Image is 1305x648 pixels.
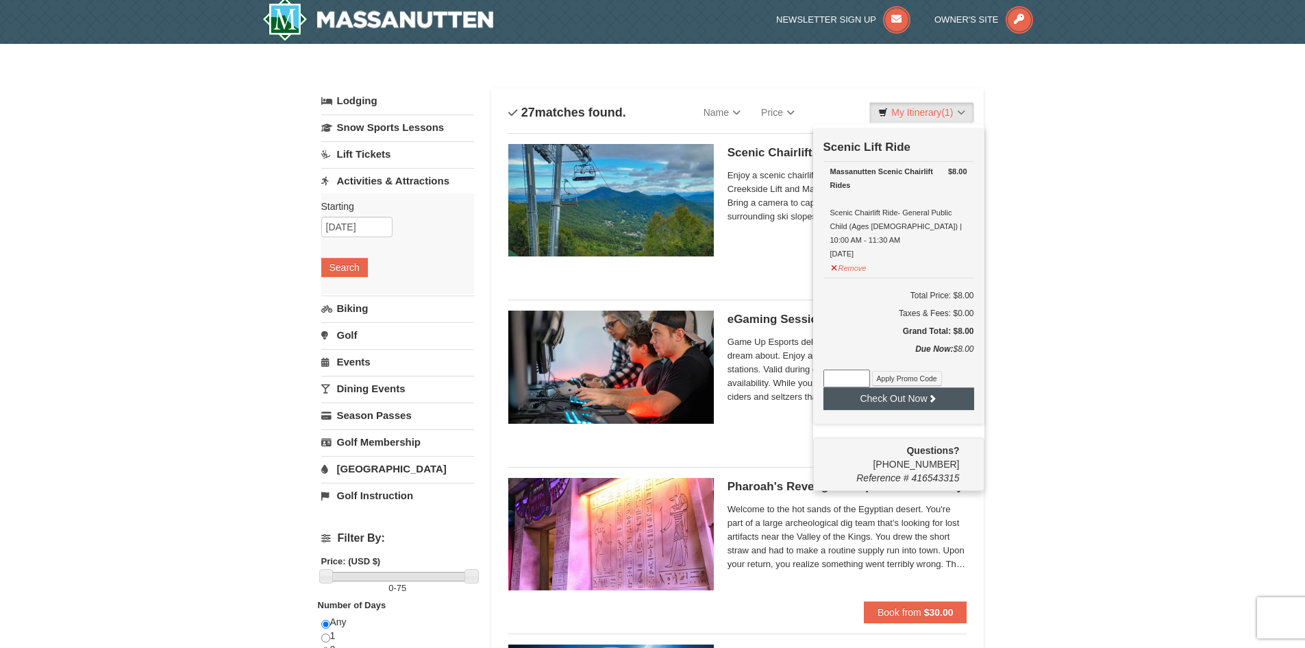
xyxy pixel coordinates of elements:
button: Search [321,258,368,277]
strong: Price: (USD $) [321,556,381,566]
span: Enjoy a scenic chairlift ride up Massanutten’s signature Creekside Lift and Massanutten's NEW Pea... [728,169,967,224]
a: Lift Tickets [321,141,474,167]
a: Golf Membership [321,429,474,455]
a: [GEOGRAPHIC_DATA] [321,456,474,481]
h6: Total Price: $8.00 [823,289,974,302]
strong: $8.00 [948,165,967,178]
label: Starting [321,200,464,213]
a: Events [321,349,474,374]
h4: matches found. [508,106,626,119]
h5: Scenic Chairlift Ride | 10:00 AM - 11:30 AM [728,146,967,160]
span: (1) [941,107,953,118]
a: Dining Events [321,376,474,401]
a: Newsletter Sign Up [776,14,910,25]
strong: $30.00 [924,607,954,618]
img: 6619913-410-20a124c9.jpg [508,478,714,590]
a: Season Passes [321,403,474,428]
strong: Questions? [906,445,959,456]
h5: Pharoah's Revenge Escape Room- Military [728,480,967,494]
a: Price [751,99,805,126]
span: [PHONE_NUMBER] [823,444,960,470]
a: Golf Instruction [321,483,474,508]
div: Taxes & Fees: $0.00 [823,307,974,320]
span: Newsletter Sign Up [776,14,876,25]
label: - [321,581,474,595]
span: 27 [521,106,535,119]
span: Game Up Esports delivers an experience that gamers dream about. Enjoy an hour of game time at one... [728,335,967,404]
span: Owner's Site [934,14,999,25]
span: Welcome to the hot sands of the Egyptian desert. You're part of a large archeological dig team th... [728,503,967,571]
div: Massanutten Scenic Chairlift Rides [830,165,967,192]
a: Activities & Attractions [321,168,474,193]
strong: Scenic Lift Ride [823,141,911,154]
div: Scenic Chairlift Ride- General Public Child (Ages [DEMOGRAPHIC_DATA]) | 10:00 AM - 11:30 AM [DATE] [830,165,967,261]
span: 416543315 [911,472,959,483]
span: 75 [397,583,406,593]
span: Book from [878,607,921,618]
strong: Due Now: [915,344,953,354]
button: Apply Promo Code [872,371,942,386]
button: Remove [830,258,867,275]
span: Reference # [856,472,908,483]
a: Lodging [321,88,474,113]
a: Snow Sports Lessons [321,115,474,140]
div: $8.00 [823,342,974,370]
h5: Grand Total: $8.00 [823,324,974,338]
span: 0 [388,583,393,593]
a: Owner's Site [934,14,1033,25]
a: Biking [321,296,474,321]
img: 19664770-34-0b975b5b.jpg [508,311,714,423]
h5: eGaming Session Time [728,313,967,326]
strong: Number of Days [318,600,386,610]
a: Golf [321,322,474,348]
button: Book from $30.00 [864,601,967,623]
button: Check Out Now [823,387,974,409]
h4: Filter By: [321,532,474,544]
img: 24896431-1-a2e2611b.jpg [508,144,714,256]
a: My Itinerary(1) [869,102,973,123]
a: Name [693,99,751,126]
